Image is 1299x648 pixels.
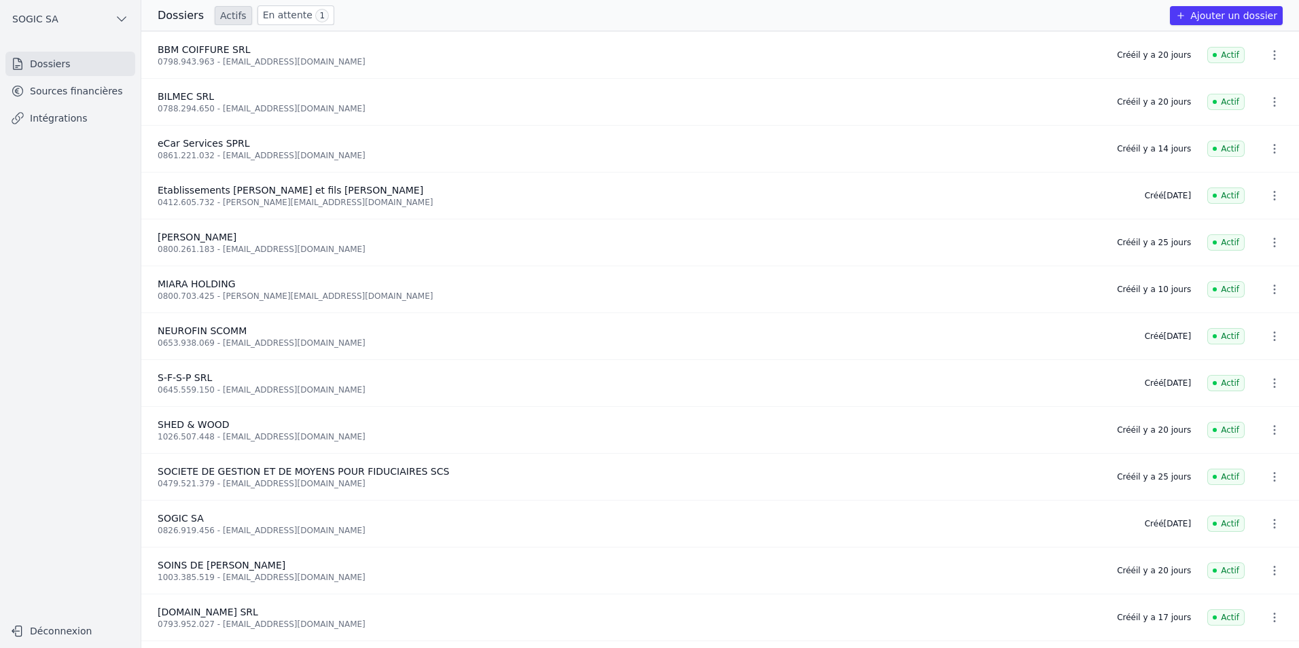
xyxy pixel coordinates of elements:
span: Actif [1207,469,1245,485]
span: Actif [1207,562,1245,579]
span: SOGIC SA [12,12,58,26]
div: 0798.943.963 - [EMAIL_ADDRESS][DOMAIN_NAME] [158,56,1101,67]
a: Actifs [215,6,252,25]
span: BBM COIFFURE SRL [158,44,250,55]
span: Actif [1207,422,1245,438]
span: BILMEC SRL [158,91,214,102]
div: 0826.919.456 - [EMAIL_ADDRESS][DOMAIN_NAME] [158,525,1128,536]
span: [PERSON_NAME] [158,232,236,242]
span: Etablissements [PERSON_NAME] et fils [PERSON_NAME] [158,185,423,196]
span: eCar Services SPRL [158,138,250,149]
span: 1 [315,9,329,22]
div: 0788.294.650 - [EMAIL_ADDRESS][DOMAIN_NAME] [158,103,1101,114]
div: 0800.261.183 - [EMAIL_ADDRESS][DOMAIN_NAME] [158,244,1101,255]
div: 0653.938.069 - [EMAIL_ADDRESS][DOMAIN_NAME] [158,338,1128,348]
a: Sources financières [5,79,135,103]
button: Déconnexion [5,620,135,642]
span: [DOMAIN_NAME] SRL [158,607,258,617]
span: Actif [1207,94,1245,110]
span: SOCIETE DE GESTION ET DE MOYENS POUR FIDUCIAIRES SCS [158,466,449,477]
span: Actif [1207,328,1245,344]
div: Créé il y a 20 jours [1117,425,1191,435]
span: SOINS DE [PERSON_NAME] [158,560,285,571]
div: Créé [DATE] [1145,190,1191,201]
div: Créé il y a 10 jours [1117,284,1191,295]
div: Créé il y a 25 jours [1117,471,1191,482]
a: Intégrations [5,106,135,130]
span: Actif [1207,516,1245,532]
span: Actif [1207,187,1245,204]
div: Créé [DATE] [1145,378,1191,389]
span: NEUROFIN SCOMM [158,325,247,336]
div: 0645.559.150 - [EMAIL_ADDRESS][DOMAIN_NAME] [158,384,1128,395]
div: 1003.385.519 - [EMAIL_ADDRESS][DOMAIN_NAME] [158,572,1101,583]
div: Créé [DATE] [1145,331,1191,342]
div: 0861.221.032 - [EMAIL_ADDRESS][DOMAIN_NAME] [158,150,1101,161]
div: Créé il y a 20 jours [1117,565,1191,576]
div: Créé il y a 17 jours [1117,612,1191,623]
span: Actif [1207,281,1245,298]
a: En attente 1 [257,5,334,25]
span: S-F-S-P SRL [158,372,212,383]
span: Actif [1207,609,1245,626]
div: Créé il y a 14 jours [1117,143,1191,154]
span: SOGIC SA [158,513,204,524]
h3: Dossiers [158,7,204,24]
div: Créé [DATE] [1145,518,1191,529]
span: Actif [1207,47,1245,63]
span: Actif [1207,234,1245,251]
span: Actif [1207,375,1245,391]
div: 0479.521.379 - [EMAIL_ADDRESS][DOMAIN_NAME] [158,478,1101,489]
div: Créé il y a 20 jours [1117,96,1191,107]
div: 0800.703.425 - [PERSON_NAME][EMAIL_ADDRESS][DOMAIN_NAME] [158,291,1101,302]
span: SHED & WOOD [158,419,230,430]
div: Créé il y a 20 jours [1117,50,1191,60]
span: Actif [1207,141,1245,157]
a: Dossiers [5,52,135,76]
div: 0793.952.027 - [EMAIL_ADDRESS][DOMAIN_NAME] [158,619,1101,630]
span: MIARA HOLDING [158,278,236,289]
button: Ajouter un dossier [1170,6,1283,25]
div: 1026.507.448 - [EMAIL_ADDRESS][DOMAIN_NAME] [158,431,1101,442]
button: SOGIC SA [5,8,135,30]
div: Créé il y a 25 jours [1117,237,1191,248]
div: 0412.605.732 - [PERSON_NAME][EMAIL_ADDRESS][DOMAIN_NAME] [158,197,1128,208]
